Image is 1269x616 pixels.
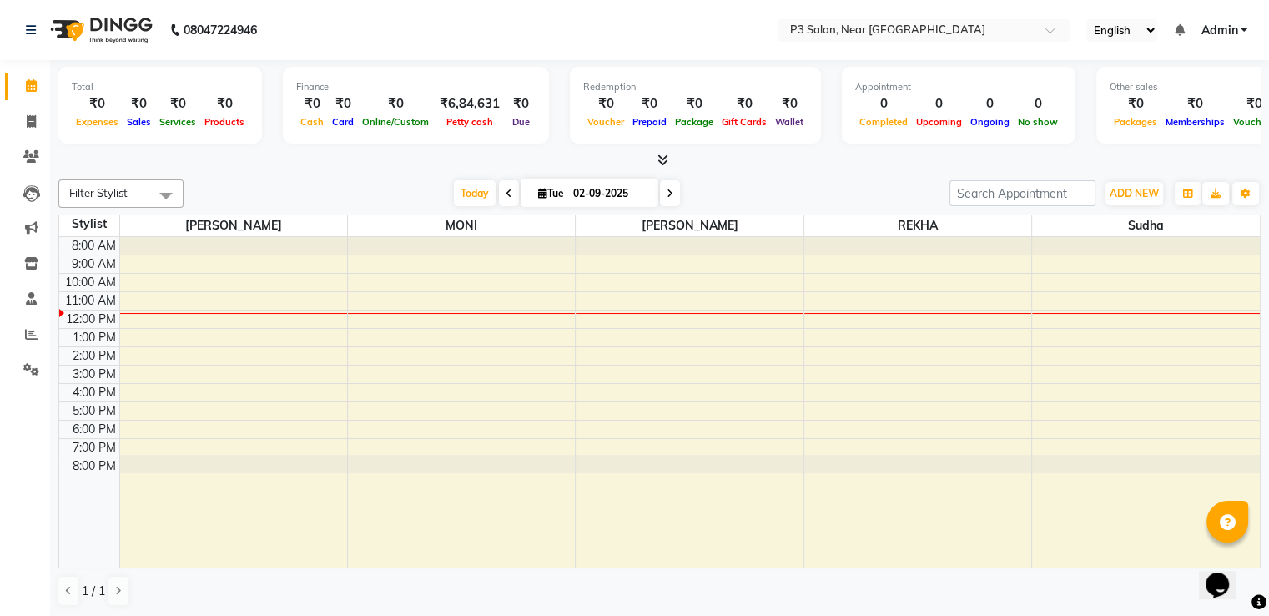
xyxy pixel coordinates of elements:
span: 1 / 1 [82,583,105,600]
div: 0 [855,94,912,114]
div: Total [72,80,249,94]
span: Tue [534,187,568,199]
div: 11:00 AM [62,292,119,310]
div: ₹0 [155,94,200,114]
span: No show [1014,116,1062,128]
div: ₹0 [200,94,249,114]
div: 12:00 PM [63,311,119,328]
span: Sudha [1032,215,1260,236]
div: ₹0 [771,94,808,114]
span: Memberships [1161,116,1229,128]
span: Wallet [771,116,808,128]
span: Sales [123,116,155,128]
div: ₹0 [123,94,155,114]
div: 0 [1014,94,1062,114]
div: 7:00 PM [69,439,119,457]
span: Packages [1110,116,1161,128]
div: ₹0 [296,94,328,114]
div: 6:00 PM [69,421,119,438]
span: ADD NEW [1110,187,1159,199]
span: Services [155,116,200,128]
span: Upcoming [912,116,966,128]
span: Online/Custom [358,116,433,128]
div: 4:00 PM [69,384,119,401]
div: 9:00 AM [68,255,119,273]
span: Package [671,116,718,128]
div: 3:00 PM [69,366,119,383]
div: ₹0 [1110,94,1161,114]
div: 10:00 AM [62,274,119,291]
div: Redemption [583,80,808,94]
iframe: chat widget [1199,549,1252,599]
div: 0 [966,94,1014,114]
span: Expenses [72,116,123,128]
div: ₹0 [628,94,671,114]
span: Filter Stylist [69,186,128,199]
div: ₹0 [328,94,358,114]
b: 08047224946 [184,7,257,53]
input: Search Appointment [949,180,1095,206]
span: Completed [855,116,912,128]
div: 5:00 PM [69,402,119,420]
div: 8:00 AM [68,237,119,255]
div: Appointment [855,80,1062,94]
span: Voucher [583,116,628,128]
div: 2:00 PM [69,347,119,365]
div: ₹0 [671,94,718,114]
div: ₹0 [358,94,433,114]
div: ₹0 [718,94,771,114]
span: [PERSON_NAME] [576,215,803,236]
div: ₹0 [72,94,123,114]
span: Due [508,116,534,128]
span: Petty cash [442,116,497,128]
span: MONI [348,215,575,236]
div: Stylist [59,215,119,233]
button: ADD NEW [1105,182,1163,205]
div: 1:00 PM [69,329,119,346]
span: Products [200,116,249,128]
span: Ongoing [966,116,1014,128]
div: Finance [296,80,536,94]
img: logo [43,7,157,53]
input: 2025-09-02 [568,181,652,206]
div: ₹6,84,631 [433,94,506,114]
span: [PERSON_NAME] [120,215,347,236]
div: ₹0 [583,94,628,114]
span: Today [454,180,496,206]
div: 0 [912,94,966,114]
div: ₹0 [1161,94,1229,114]
span: Card [328,116,358,128]
span: Admin [1201,22,1237,39]
div: ₹0 [506,94,536,114]
span: Prepaid [628,116,671,128]
div: 8:00 PM [69,457,119,475]
span: Cash [296,116,328,128]
span: Gift Cards [718,116,771,128]
span: REKHA [804,215,1031,236]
